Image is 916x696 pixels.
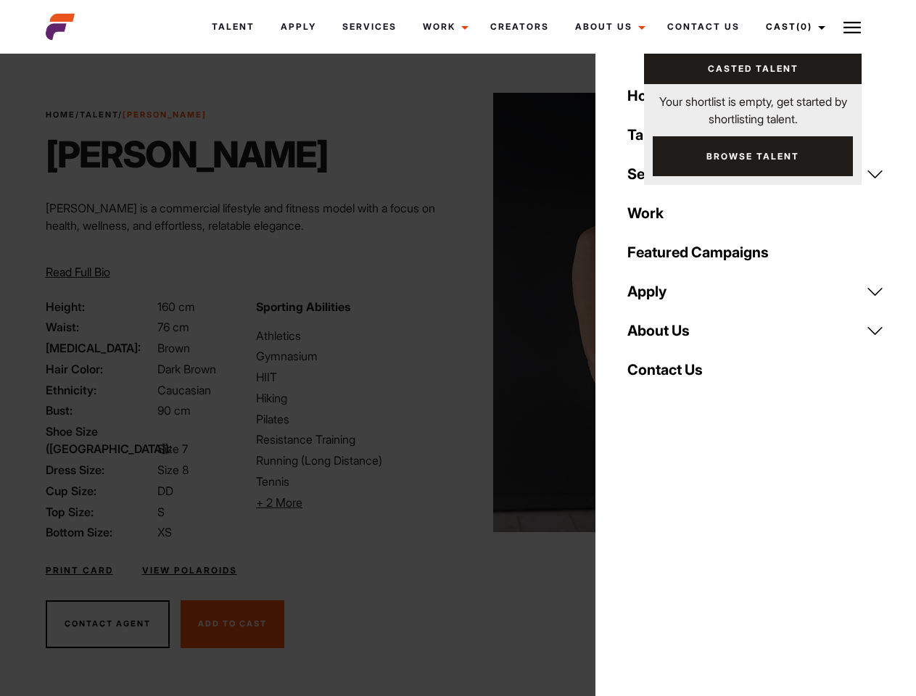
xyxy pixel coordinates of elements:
[46,360,154,378] span: Hair Color:
[619,311,893,350] a: About Us
[46,109,75,120] a: Home
[46,246,450,298] p: Through her modeling and wellness brand, HEAL, she inspires others on their wellness journeys—cha...
[142,564,237,577] a: View Polaroids
[644,84,862,128] p: Your shortlist is empty, get started by shortlisting talent.
[46,318,154,336] span: Waist:
[256,431,449,448] li: Resistance Training
[256,410,449,428] li: Pilates
[329,7,410,46] a: Services
[753,7,834,46] a: Cast(0)
[256,327,449,344] li: Athletics
[157,463,189,477] span: Size 8
[157,442,188,456] span: Size 7
[181,600,284,648] button: Add To Cast
[562,7,654,46] a: About Us
[619,76,893,115] a: Home
[46,523,154,541] span: Bottom Size:
[46,381,154,399] span: Ethnicity:
[46,298,154,315] span: Height:
[256,347,449,365] li: Gymnasium
[46,265,110,279] span: Read Full Bio
[123,109,207,120] strong: [PERSON_NAME]
[157,505,165,519] span: S
[46,12,75,41] img: cropped-aefm-brand-fav-22-square.png
[256,452,449,469] li: Running (Long Distance)
[80,109,118,120] a: Talent
[256,495,302,510] span: + 2 More
[46,482,154,500] span: Cup Size:
[619,350,893,389] a: Contact Us
[46,263,110,281] button: Read Full Bio
[410,7,477,46] a: Work
[46,600,170,648] button: Contact Agent
[46,461,154,478] span: Dress Size:
[46,199,450,234] p: [PERSON_NAME] is a commercial lifestyle and fitness model with a focus on health, wellness, and e...
[268,7,329,46] a: Apply
[198,618,267,629] span: Add To Cast
[654,7,753,46] a: Contact Us
[46,423,154,457] span: Shoe Size ([GEOGRAPHIC_DATA]):
[477,7,562,46] a: Creators
[46,564,113,577] a: Print Card
[619,115,893,154] a: Talent
[157,341,190,355] span: Brown
[796,21,812,32] span: (0)
[256,299,350,314] strong: Sporting Abilities
[46,339,154,357] span: [MEDICAL_DATA]:
[157,403,191,418] span: 90 cm
[157,299,195,314] span: 160 cm
[653,136,853,176] a: Browse Talent
[619,194,893,233] a: Work
[256,389,449,407] li: Hiking
[46,133,328,176] h1: [PERSON_NAME]
[157,383,211,397] span: Caucasian
[619,154,893,194] a: Services
[46,503,154,521] span: Top Size:
[619,272,893,311] a: Apply
[157,362,216,376] span: Dark Brown
[46,402,154,419] span: Bust:
[157,484,173,498] span: DD
[843,19,861,36] img: Burger icon
[46,109,207,121] span: / /
[157,320,189,334] span: 76 cm
[199,7,268,46] a: Talent
[157,525,172,539] span: XS
[619,233,893,272] a: Featured Campaigns
[644,54,862,84] a: Casted Talent
[256,368,449,386] li: HIIT
[256,473,449,490] li: Tennis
